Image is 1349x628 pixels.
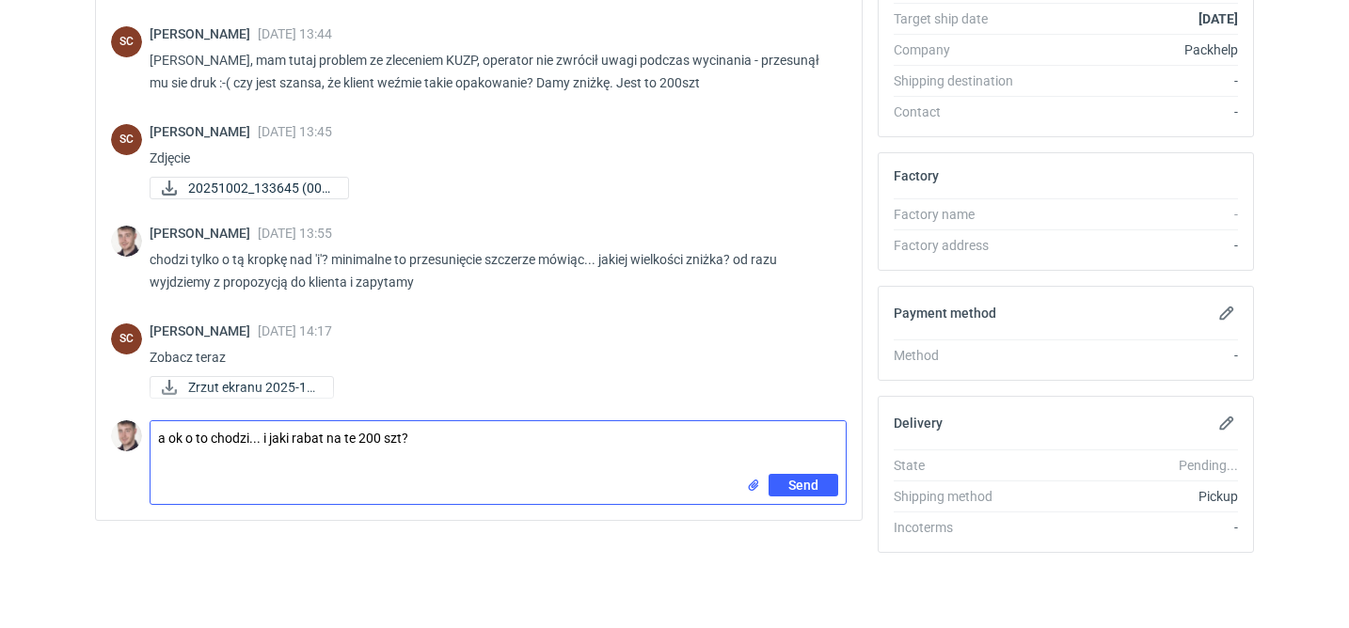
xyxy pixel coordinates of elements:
[150,177,349,199] a: 20251002_133645 (002...
[1031,205,1238,224] div: -
[258,323,332,338] span: [DATE] 14:17
[894,102,1031,121] div: Contact
[894,456,1031,475] div: State
[150,177,338,199] div: 20251002_133645 (002).jpg
[151,421,846,474] textarea: a ok o to chodzi... i jaki rabat na te 200 szt?
[111,226,142,257] img: Maciej Sikora
[150,124,258,139] span: [PERSON_NAME]
[150,346,832,369] p: Zobacz teraz
[894,71,1031,90] div: Shipping destination
[1179,458,1238,473] em: Pending...
[894,236,1031,255] div: Factory address
[150,323,258,338] span: [PERSON_NAME]
[894,416,943,431] h2: Delivery
[894,518,1031,537] div: Incoterms
[258,26,332,41] span: [DATE] 13:44
[894,168,939,183] h2: Factory
[150,26,258,41] span: [PERSON_NAME]
[1215,412,1238,434] button: Edit delivery details
[188,178,333,198] span: 20251002_133645 (002...
[150,226,258,241] span: [PERSON_NAME]
[258,226,332,241] span: [DATE] 13:55
[894,346,1031,365] div: Method
[150,248,832,293] p: chodzi tylko o tą kropkę nad 'i'? minimalne to przesunięcie szczerze mówiąc... jakiej wielkości z...
[1031,236,1238,255] div: -
[188,377,318,398] span: Zrzut ekranu 2025-10...
[111,26,142,57] figcaption: SC
[111,26,142,57] div: Sylwia Cichórz
[894,487,1031,506] div: Shipping method
[894,40,1031,59] div: Company
[769,474,838,496] button: Send
[1031,71,1238,90] div: -
[111,323,142,354] div: Sylwia Cichórz
[111,124,142,155] div: Sylwia Cichórz
[1031,487,1238,506] div: Pickup
[1031,518,1238,537] div: -
[1198,11,1238,26] strong: [DATE]
[111,323,142,354] figcaption: SC
[788,479,818,492] span: Send
[894,205,1031,224] div: Factory name
[150,376,334,399] div: Zrzut ekranu 2025-10-02 141654.jpg
[894,306,996,321] h2: Payment method
[111,124,142,155] figcaption: SC
[150,376,334,399] a: Zrzut ekranu 2025-10...
[150,147,832,169] p: Zdjęcie
[258,124,332,139] span: [DATE] 13:45
[1031,102,1238,121] div: -
[1215,302,1238,324] button: Edit payment method
[111,420,142,451] img: Maciej Sikora
[1031,40,1238,59] div: Packhelp
[894,9,1031,28] div: Target ship date
[150,49,832,94] p: [PERSON_NAME], mam tutaj problem ze zleceniem KUZP, operator nie zwrócił uwagi podczas wycinania ...
[1031,346,1238,365] div: -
